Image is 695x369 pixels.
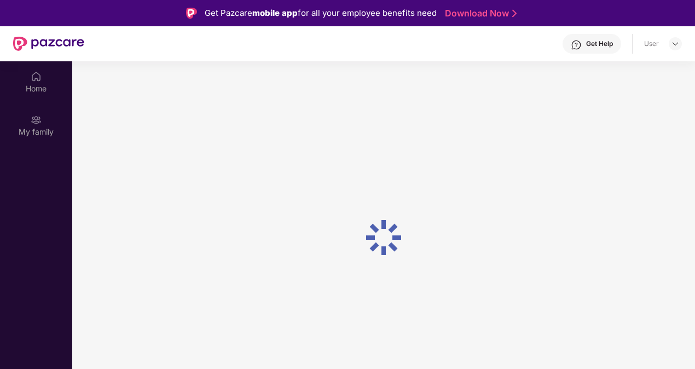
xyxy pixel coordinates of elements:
img: Logo [186,8,197,19]
div: User [644,39,659,48]
a: Download Now [445,8,513,19]
img: svg+xml;base64,PHN2ZyBpZD0iSGVscC0zMngzMiIgeG1sbnM9Imh0dHA6Ly93d3cudzMub3JnLzIwMDAvc3ZnIiB3aWR0aD... [571,39,582,50]
div: Get Help [586,39,613,48]
img: New Pazcare Logo [13,37,84,51]
img: Stroke [512,8,517,19]
div: Get Pazcare for all your employee benefits need [205,7,437,20]
strong: mobile app [252,8,298,18]
img: svg+xml;base64,PHN2ZyB3aWR0aD0iMjAiIGhlaWdodD0iMjAiIHZpZXdCb3g9IjAgMCAyMCAyMCIgZmlsbD0ibm9uZSIgeG... [31,114,42,125]
img: svg+xml;base64,PHN2ZyBpZD0iSG9tZSIgeG1sbnM9Imh0dHA6Ly93d3cudzMub3JnLzIwMDAvc3ZnIiB3aWR0aD0iMjAiIG... [31,71,42,82]
img: svg+xml;base64,PHN2ZyBpZD0iRHJvcGRvd24tMzJ4MzIiIHhtbG5zPSJodHRwOi8vd3d3LnczLm9yZy8yMDAwL3N2ZyIgd2... [671,39,680,48]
